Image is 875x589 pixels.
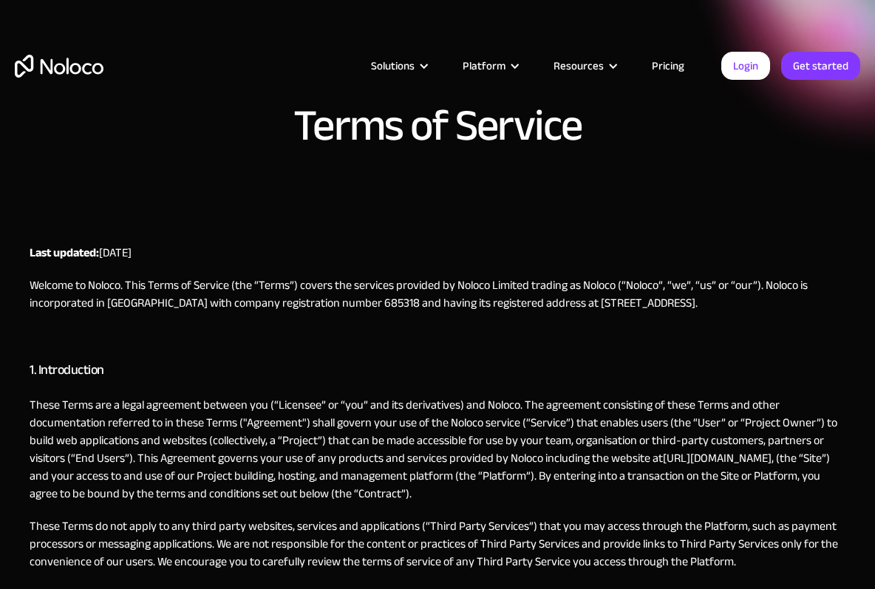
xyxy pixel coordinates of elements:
div: Solutions [353,56,444,75]
div: Platform [463,56,505,75]
a: Get started [781,52,860,80]
div: Resources [554,56,604,75]
a: [URL][DOMAIN_NAME] [663,447,772,469]
div: Platform [444,56,535,75]
h1: Terms of Service [293,103,582,148]
p: Welcome to Noloco. This Terms of Service (the “Terms”) covers the services provided by Noloco Lim... [30,276,845,312]
p: ‍ [30,327,845,344]
p: These Terms do not apply to any third party websites, services and applications (“Third Party Ser... [30,517,845,571]
a: home [15,55,103,78]
div: Solutions [371,56,415,75]
div: Resources [535,56,633,75]
a: Pricing [633,56,703,75]
a: Login [721,52,770,80]
h3: 1. Introduction [30,359,845,381]
p: [DATE] [30,244,845,262]
p: These Terms are a legal agreement between you (“Licensee” or “you” and its derivatives) and Noloc... [30,396,845,503]
strong: Last updated: [30,242,99,264]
